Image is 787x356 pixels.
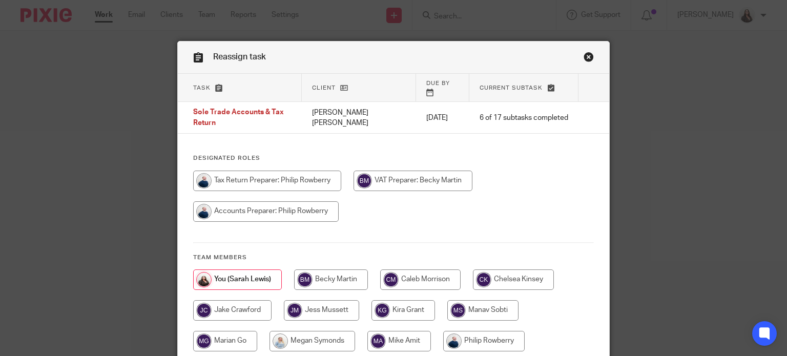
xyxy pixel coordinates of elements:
[193,85,211,91] span: Task
[480,85,543,91] span: Current subtask
[213,53,266,61] span: Reassign task
[426,113,460,123] p: [DATE]
[193,109,284,127] span: Sole Trade Accounts & Tax Return
[193,154,594,162] h4: Designated Roles
[584,52,594,66] a: Close this dialog window
[426,80,450,86] span: Due by
[312,108,406,129] p: [PERSON_NAME] [PERSON_NAME]
[193,254,594,262] h4: Team members
[312,85,336,91] span: Client
[469,102,578,134] td: 6 of 17 subtasks completed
